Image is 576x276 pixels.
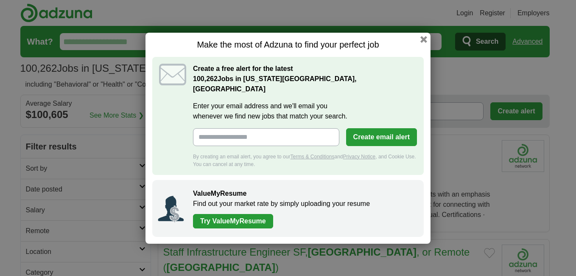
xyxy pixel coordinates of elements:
[193,214,273,228] a: Try ValueMyResume
[193,199,415,209] p: Find out your market rate by simply uploading your resume
[193,189,415,199] h2: ValueMyResume
[193,101,417,121] label: Enter your email address and we'll email you whenever we find new jobs that match your search.
[343,154,376,160] a: Privacy Notice
[290,154,334,160] a: Terms & Conditions
[346,128,417,146] button: Create email alert
[152,39,424,50] h1: Make the most of Adzuna to find your perfect job
[193,64,417,94] h2: Create a free alert for the latest
[193,75,357,93] strong: Jobs in [US_STATE][GEOGRAPHIC_DATA], [GEOGRAPHIC_DATA]
[159,64,186,85] img: icon_email.svg
[193,74,218,84] span: 100,262
[193,153,417,168] div: By creating an email alert, you agree to our and , and Cookie Use. You can cancel at any time.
